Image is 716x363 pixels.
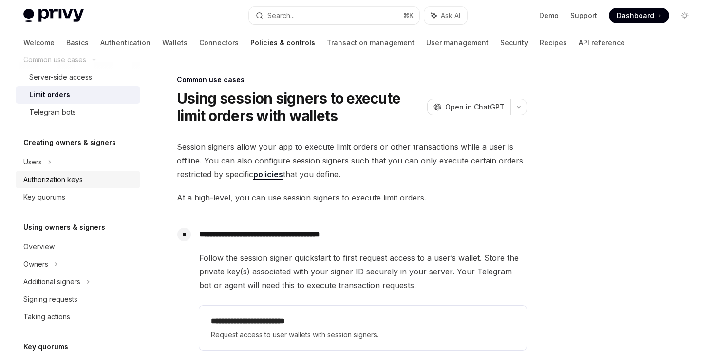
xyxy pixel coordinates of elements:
[199,251,527,292] span: Follow the session signer quickstart to first request access to a user’s wallet. Store the privat...
[23,221,105,233] h5: Using owners & signers
[426,31,489,54] a: User management
[16,69,140,86] a: Server-side access
[23,341,68,353] h5: Key quorums
[211,329,515,341] span: Request access to user wallets with session signers.
[539,11,559,20] a: Demo
[16,86,140,104] a: Limit orders
[249,7,419,24] button: Search...⌘K
[16,308,140,326] a: Taking actions
[579,31,625,54] a: API reference
[500,31,528,54] a: Security
[29,107,76,118] div: Telegram bots
[23,241,55,253] div: Overview
[199,31,239,54] a: Connectors
[23,31,55,54] a: Welcome
[267,10,295,21] div: Search...
[177,75,527,85] div: Common use cases
[16,290,140,308] a: Signing requests
[16,104,140,121] a: Telegram bots
[250,31,315,54] a: Policies & controls
[253,169,283,180] a: policies
[427,99,510,115] button: Open in ChatGPT
[677,8,693,23] button: Toggle dark mode
[23,156,42,168] div: Users
[23,276,80,288] div: Additional signers
[16,171,140,188] a: Authorization keys
[23,258,48,270] div: Owners
[23,293,77,305] div: Signing requests
[617,11,654,20] span: Dashboard
[162,31,188,54] a: Wallets
[609,8,669,23] a: Dashboard
[23,174,83,185] div: Authorization keys
[177,90,423,125] h1: Using session signers to execute limit orders with wallets
[29,72,92,83] div: Server-side access
[327,31,415,54] a: Transaction management
[403,12,414,19] span: ⌘ K
[16,238,140,255] a: Overview
[570,11,597,20] a: Support
[177,140,527,181] span: Session signers allow your app to execute limit orders or other transactions while a user is offl...
[16,188,140,206] a: Key quorums
[177,191,527,204] span: At a high-level, you can use session signers to execute limit orders.
[23,311,70,323] div: Taking actions
[445,102,505,112] span: Open in ChatGPT
[23,137,116,148] h5: Creating owners & signers
[540,31,567,54] a: Recipes
[29,89,70,101] div: Limit orders
[23,9,84,22] img: light logo
[66,31,89,54] a: Basics
[23,191,65,203] div: Key quorums
[100,31,151,54] a: Authentication
[441,11,460,20] span: Ask AI
[424,7,467,24] button: Ask AI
